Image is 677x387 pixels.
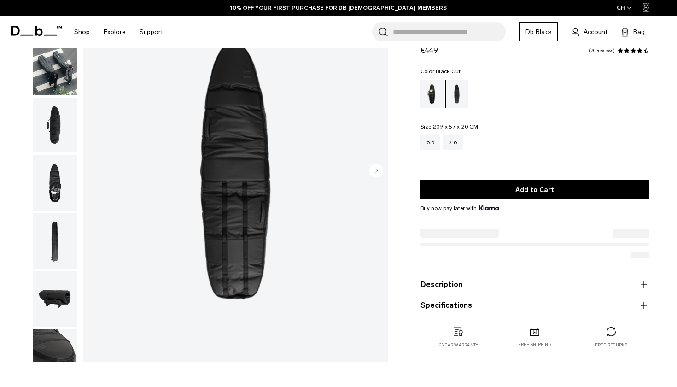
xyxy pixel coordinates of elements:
img: Surf Pro Coffin 6'6 - 3-4 Boards [33,98,77,153]
button: Next slide [369,164,383,179]
span: Buy now pay later with [420,204,499,212]
img: Surf Pro Coffin 6'6 - 3-4 Boards [33,40,77,95]
a: 7'6 [443,135,463,150]
button: Surf Pro Coffin 6'6 - 3-4 Boards [32,39,78,95]
a: Support [140,16,163,48]
button: Description [420,279,649,290]
a: Db Black [519,22,558,41]
a: Account [572,26,607,37]
button: Add to Cart [420,180,649,199]
span: Account [584,27,607,37]
a: Explore [104,16,126,48]
button: Surf Pro Coffin 6'6 - 3-4 Boards [32,97,78,153]
p: 2 year warranty [439,342,479,348]
img: Surf Pro Coffin 6'6 - 3-4 Boards [33,213,77,269]
button: Surf Pro Coffin 6'6 - 3-4 Boards [32,329,78,385]
button: Surf Pro Coffin 6'6 - 3-4 Boards [32,213,78,269]
a: 10% OFF YOUR FIRST PURCHASE FOR DB [DEMOGRAPHIC_DATA] MEMBERS [230,4,447,12]
span: Black Out [436,68,461,75]
legend: Color: [420,69,461,74]
span: €449 [420,46,438,54]
button: Specifications [420,300,649,311]
nav: Main Navigation [67,16,170,48]
a: 70 reviews [589,48,615,53]
img: Surf Pro Coffin 6'6 - 3-4 Boards [33,329,77,385]
p: Free returns [595,342,628,348]
button: Bag [621,26,645,37]
img: Surf Pro Coffin 6'6 - 3-4 Boards [33,155,77,211]
a: Black Out [445,80,468,108]
button: Surf Pro Coffin 6'6 - 3-4 Boards [32,271,78,327]
span: Bag [633,27,645,37]
a: Db x New Amsterdam Surf Association [420,80,444,108]
img: {"height" => 20, "alt" => "Klarna"} [479,205,499,210]
span: 209 x 57 x 20 CM [433,123,478,130]
p: Free shipping [518,342,552,348]
img: Surf Pro Coffin 6'6 - 3-4 Boards [33,271,77,327]
a: 6’6 [420,135,441,150]
a: Shop [74,16,90,48]
button: Surf Pro Coffin 6'6 - 3-4 Boards [32,155,78,211]
legend: Size: [420,124,478,129]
